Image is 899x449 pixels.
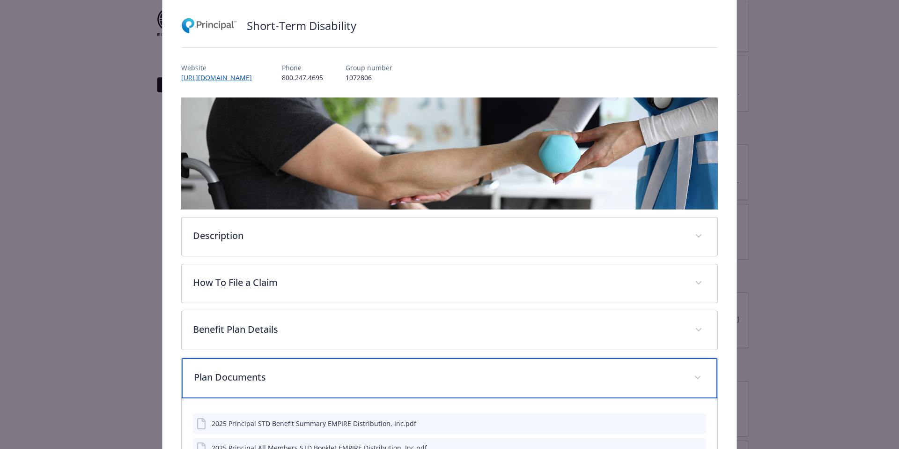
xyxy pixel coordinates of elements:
[182,311,718,350] div: Benefit Plan Details
[694,419,702,428] button: preview file
[282,73,323,82] p: 800.247.4695
[193,276,684,290] p: How To File a Claim
[182,264,718,303] div: How To File a Claim
[194,370,683,384] p: Plan Documents
[212,419,416,428] div: 2025 Principal STD Benefit Summary EMPIRE Distribution, Inc.pdf
[193,229,684,243] p: Description
[182,358,718,398] div: Plan Documents
[181,63,259,73] p: Website
[247,18,356,34] h2: Short-Term Disability
[679,419,686,428] button: download file
[193,322,684,337] p: Benefit Plan Details
[346,73,392,82] p: 1072806
[181,12,237,40] img: Principal Financial Group Inc
[282,63,323,73] p: Phone
[181,73,259,82] a: [URL][DOMAIN_NAME]
[181,97,718,210] img: banner
[182,217,718,256] div: Description
[346,63,392,73] p: Group number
